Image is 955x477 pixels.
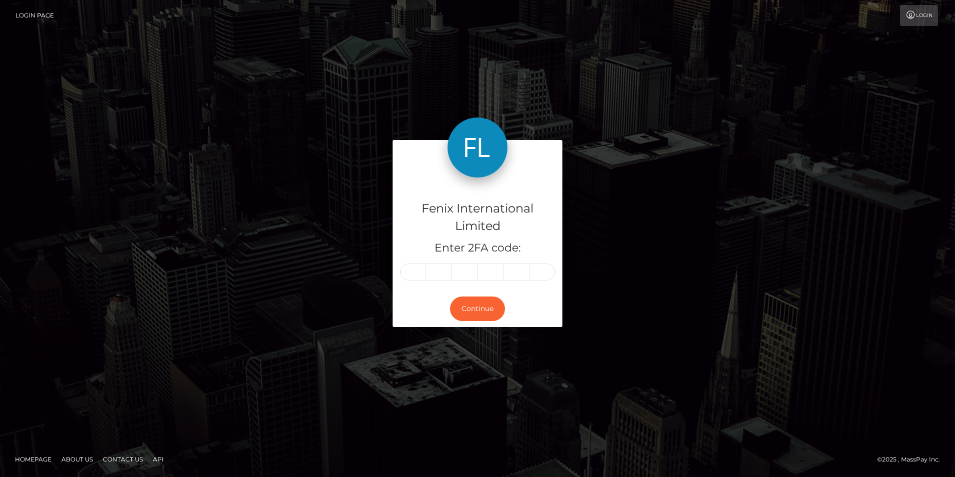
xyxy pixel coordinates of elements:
h5: Enter 2FA code: [400,240,555,256]
a: Homepage [11,451,55,467]
a: API [149,451,168,467]
img: Fenix International Limited [448,117,507,177]
button: Continue [450,296,505,321]
div: © 2025 , MassPay Inc. [877,454,948,465]
a: Login Page [15,5,54,26]
a: Contact Us [99,451,147,467]
a: About Us [57,451,97,467]
h4: Fenix International Limited [400,200,555,235]
a: Login [900,5,938,26]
